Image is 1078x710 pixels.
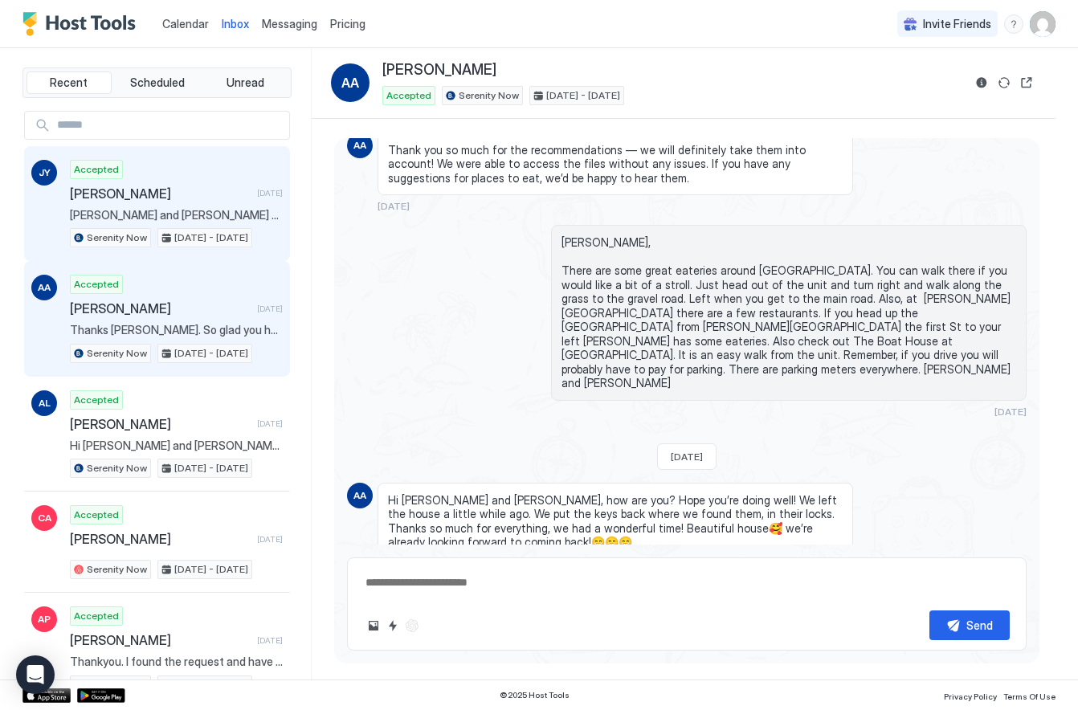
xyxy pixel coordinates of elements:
[944,692,997,701] span: Privacy Policy
[561,235,1016,390] span: [PERSON_NAME], There are some great eateries around [GEOGRAPHIC_DATA]. You can walk there if you ...
[22,12,143,36] a: Host Tools Logo
[353,488,366,503] span: AA
[353,138,366,153] span: AA
[330,17,365,31] span: Pricing
[671,451,703,463] span: [DATE]
[174,461,248,475] span: [DATE] - [DATE]
[546,88,620,103] span: [DATE] - [DATE]
[378,200,410,212] span: [DATE]
[70,531,251,547] span: [PERSON_NAME]
[994,406,1027,418] span: [DATE]
[87,678,147,692] span: Serenity Now
[70,186,251,202] span: [PERSON_NAME]
[500,690,570,700] span: © 2025 Host Tools
[70,300,251,316] span: [PERSON_NAME]
[70,323,283,337] span: Thanks [PERSON_NAME]. So glad you had a great stay. Happy to have you back anytime. Please leave ...
[222,17,249,31] span: Inbox
[22,67,292,98] div: tab-group
[70,416,251,432] span: [PERSON_NAME]
[923,17,991,31] span: Invite Friends
[257,304,283,314] span: [DATE]
[77,688,125,703] a: Google Play Store
[364,616,383,635] button: Upload image
[50,75,88,90] span: Recent
[74,393,119,407] span: Accepted
[74,277,119,292] span: Accepted
[388,143,843,186] span: Thank you so much for the recommendations — we will definitely take them into account! We were ab...
[1030,11,1056,37] div: User profile
[262,17,317,31] span: Messaging
[70,655,283,669] span: Thankyou. I found the request and have accepted. It is all locked in. [PERSON_NAME]
[929,610,1010,640] button: Send
[972,73,991,92] button: Reservation information
[257,635,283,646] span: [DATE]
[386,88,431,103] span: Accepted
[388,493,843,549] span: Hi [PERSON_NAME] and [PERSON_NAME], how are you? Hope you’re doing well! We left the house a litt...
[174,562,248,577] span: [DATE] - [DATE]
[1017,73,1036,92] button: Open reservation
[70,439,283,453] span: Hi [PERSON_NAME] and [PERSON_NAME], yes, that'd be awesome. Thanks 😊
[994,73,1014,92] button: Sync reservation
[383,616,402,635] button: Quick reply
[16,655,55,694] div: Open Intercom Messenger
[39,165,51,180] span: JY
[74,609,119,623] span: Accepted
[130,75,185,90] span: Scheduled
[162,17,209,31] span: Calendar
[202,71,288,94] button: Unread
[966,617,993,634] div: Send
[87,346,147,361] span: Serenity Now
[1004,14,1023,34] div: menu
[222,15,249,32] a: Inbox
[70,208,283,222] span: [PERSON_NAME] and [PERSON_NAME] are looking forward to having you stay at 'Serenity Now' [DATE]. ...
[27,71,112,94] button: Recent
[115,71,200,94] button: Scheduled
[174,678,248,692] span: [DATE] - [DATE]
[74,508,119,522] span: Accepted
[22,688,71,703] a: App Store
[38,280,51,295] span: AA
[227,75,264,90] span: Unread
[459,88,519,103] span: Serenity Now
[257,534,283,545] span: [DATE]
[39,396,51,410] span: AL
[341,73,359,92] span: AA
[70,632,251,648] span: [PERSON_NAME]
[382,61,496,80] span: [PERSON_NAME]
[38,511,51,525] span: CA
[1003,692,1056,701] span: Terms Of Use
[87,562,147,577] span: Serenity Now
[174,346,248,361] span: [DATE] - [DATE]
[262,15,317,32] a: Messaging
[257,188,283,198] span: [DATE]
[944,687,997,704] a: Privacy Policy
[257,418,283,429] span: [DATE]
[162,15,209,32] a: Calendar
[87,461,147,475] span: Serenity Now
[174,231,248,245] span: [DATE] - [DATE]
[1003,687,1056,704] a: Terms Of Use
[38,612,51,626] span: AP
[51,112,289,139] input: Input Field
[74,162,119,177] span: Accepted
[87,231,147,245] span: Serenity Now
